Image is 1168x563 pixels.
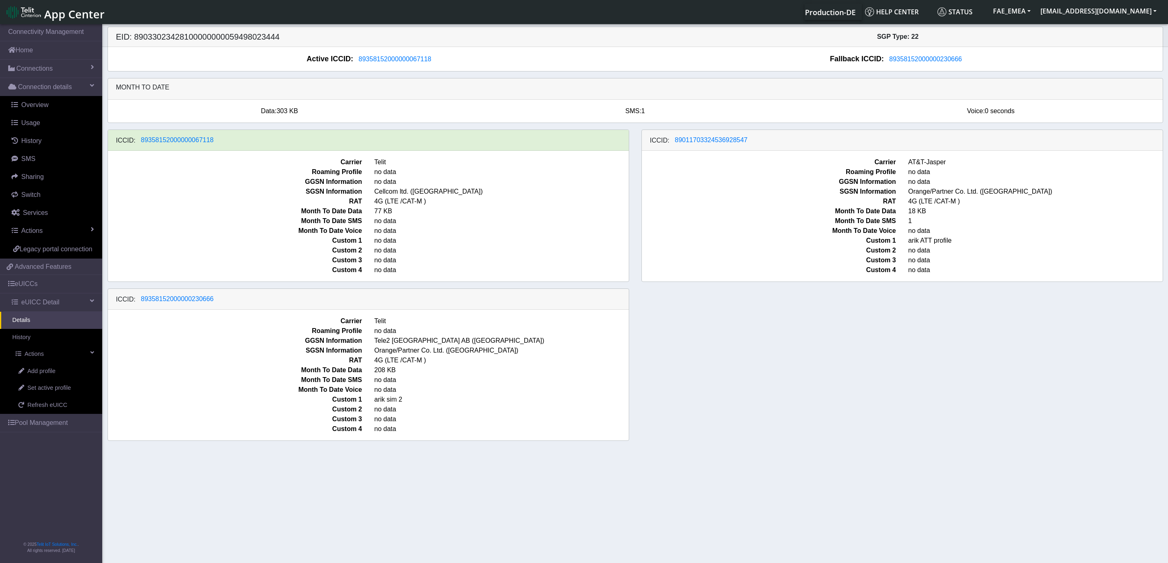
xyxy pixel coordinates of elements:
span: Month To Date Data [102,206,368,216]
span: GGSN Information [102,177,368,187]
span: Custom 4 [636,265,902,275]
span: 1 [641,107,645,114]
span: 303 KB [276,107,298,114]
span: Custom 3 [102,414,368,424]
span: arik sim 2 [368,395,635,404]
a: App Center [7,3,103,21]
span: Voice: [967,107,985,114]
span: 77 KB [368,206,635,216]
span: Custom 1 [102,236,368,246]
a: Overview [3,96,102,114]
button: 89358152000000230666 [136,294,219,304]
span: 89358152000000230666 [141,295,214,302]
span: Roaming Profile [636,167,902,177]
span: Fallback ICCID: [830,54,884,65]
span: App Center [44,7,105,22]
span: Carrier [102,157,368,167]
a: eUICC Detail [3,293,102,311]
span: 208 KB [368,365,635,375]
span: no data [368,265,635,275]
span: no data [368,385,635,395]
span: Orange/Partner Co. Ltd. ([GEOGRAPHIC_DATA]) [368,346,635,355]
img: logo-telit-cinterion-gw-new.png [7,6,41,19]
span: GGSN Information [636,177,902,187]
span: Refresh eUICC [27,401,67,410]
h6: ICCID: [116,295,136,303]
a: Set active profile [6,380,102,397]
span: eUICC Detail [21,297,59,307]
span: Month To Date SMS [102,216,368,226]
span: 89358152000000067118 [141,136,214,143]
span: no data [368,167,635,177]
span: GGSN Information [102,336,368,346]
span: no data [368,216,635,226]
button: 89358152000000230666 [884,54,967,65]
a: Switch [3,186,102,204]
a: Actions [3,346,102,363]
img: knowledge.svg [865,7,874,16]
span: no data [368,246,635,255]
button: [EMAIL_ADDRESS][DOMAIN_NAME] [1036,4,1161,18]
span: Add profile [27,367,56,376]
a: History [3,132,102,150]
span: Data: [261,107,276,114]
span: 89011703324536928547 [675,136,748,143]
span: Help center [865,7,919,16]
a: Add profile [6,363,102,380]
span: no data [368,404,635,414]
span: Legacy portal connection [20,246,92,252]
span: Production-DE [805,7,856,17]
span: Overview [21,101,49,108]
span: SMS [21,155,36,162]
a: SMS [3,150,102,168]
span: Connection details [18,82,72,92]
span: SGSN Information [102,346,368,355]
a: Actions [3,222,102,240]
span: Switch [21,191,40,198]
span: Custom 2 [102,404,368,414]
h6: ICCID: [650,136,670,144]
a: Services [3,204,102,222]
span: Month To Date SMS [636,216,902,226]
span: Custom 1 [102,395,368,404]
a: Refresh eUICC [6,397,102,414]
a: Telit IoT Solutions, Inc. [37,542,78,547]
span: Actions [21,227,43,234]
button: 89011703324536928547 [670,135,753,145]
h6: Month to date [116,83,1155,91]
span: SGSN Information [636,187,902,197]
span: Services [23,209,48,216]
span: Roaming Profile [102,167,368,177]
span: 4G (LTE /CAT-M ) [368,197,635,206]
span: Status [937,7,973,16]
span: RAT [636,197,902,206]
span: History [21,137,42,144]
span: 0 seconds [985,107,1015,114]
span: Carrier [636,157,902,167]
span: Month To Date Data [636,206,902,216]
span: no data [368,255,635,265]
span: Telit [368,316,635,326]
span: Custom 2 [102,246,368,255]
span: Month To Date Voice [102,226,368,236]
a: Status [934,4,988,20]
span: Month To Date Voice [102,385,368,395]
span: RAT [102,197,368,206]
span: RAT [102,355,368,365]
span: 4G (LTE /CAT-M ) [368,355,635,365]
span: no data [368,375,635,385]
span: Custom 2 [636,246,902,255]
span: Active ICCID: [307,54,353,65]
span: Month To Date Data [102,365,368,375]
span: no data [368,424,635,434]
span: Month To Date SMS [102,375,368,385]
span: 89358152000000067118 [359,56,431,63]
span: Roaming Profile [102,326,368,336]
span: Carrier [102,316,368,326]
button: 89358152000000067118 [353,54,437,65]
span: Connections [16,64,53,74]
span: no data [368,226,635,236]
a: Your current platform instance [805,4,855,20]
img: status.svg [937,7,946,16]
span: Actions [25,350,44,359]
